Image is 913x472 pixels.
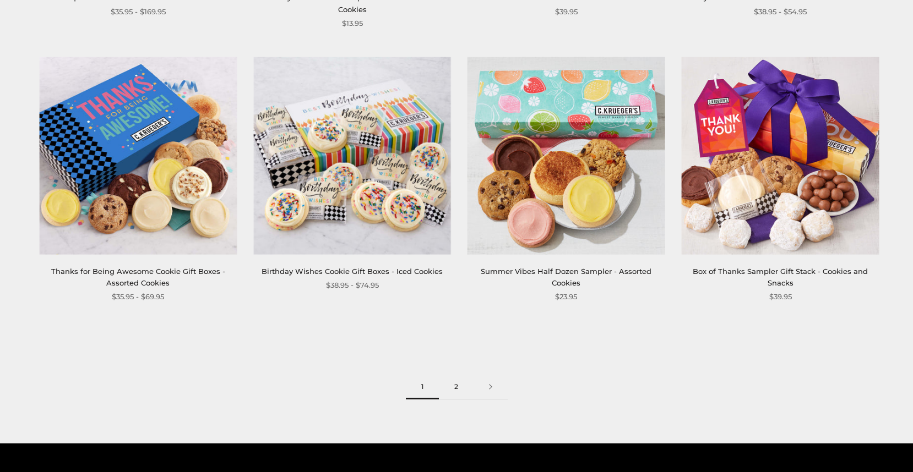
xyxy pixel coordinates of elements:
span: 1 [406,375,439,399]
a: Box of Thanks Sampler Gift Stack - Cookies and Snacks [693,267,868,287]
span: $35.95 - $69.95 [112,291,164,303]
img: Birthday Wishes Cookie Gift Boxes - Iced Cookies [253,57,451,255]
span: $35.95 - $169.95 [111,6,166,18]
img: Box of Thanks Sampler Gift Stack - Cookies and Snacks [682,57,879,255]
img: Thanks for Being Awesome Cookie Gift Boxes - Assorted Cookies [39,57,237,255]
span: $39.95 [555,6,578,18]
span: $38.95 - $74.95 [326,279,379,291]
span: $13.95 [342,18,363,29]
a: Summer Vibes Half Dozen Sampler - Assorted Cookies [481,267,651,287]
a: Birthday Wishes Cookie Gift Boxes - Iced Cookies [262,267,443,276]
span: $38.95 - $54.95 [754,6,807,18]
a: Next page [474,375,508,399]
span: $39.95 [769,291,792,303]
a: Thanks for Being Awesome Cookie Gift Boxes - Assorted Cookies [51,267,225,287]
span: $23.95 [555,291,577,303]
img: Summer Vibes Half Dozen Sampler - Assorted Cookies [468,57,665,255]
a: 2 [439,375,474,399]
iframe: Sign Up via Text for Offers [9,430,114,463]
